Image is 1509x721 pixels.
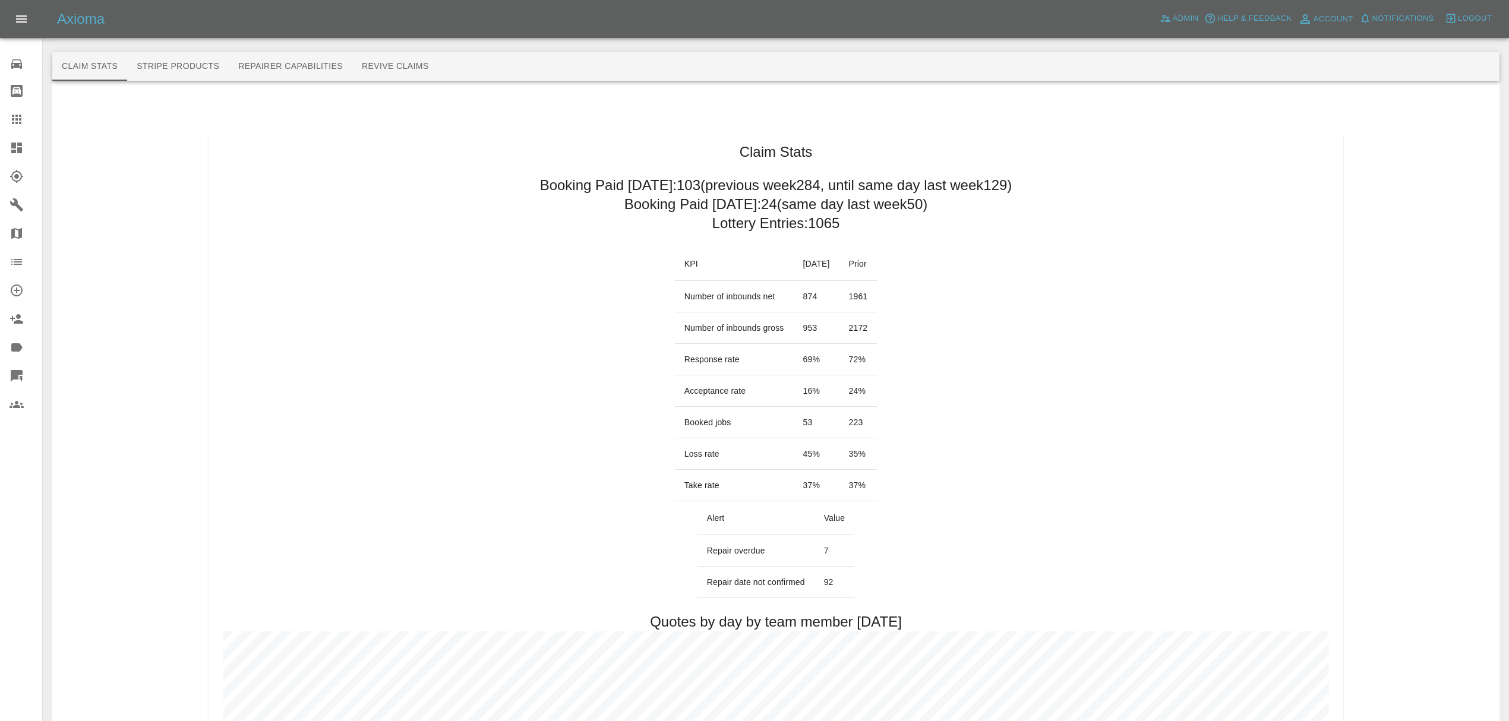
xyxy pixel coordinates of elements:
[794,375,839,407] td: 16 %
[712,214,840,233] h2: Lottery Entries: 1065
[675,375,794,407] td: Acceptance rate
[1442,10,1495,28] button: Logout
[794,247,839,281] th: [DATE]
[839,344,877,375] td: 72 %
[229,52,352,81] button: Repairer Capabilities
[1201,10,1295,28] button: Help & Feedback
[794,281,839,312] td: 874
[675,470,794,501] td: Take rate
[697,535,815,567] td: Repair overdue
[839,312,877,344] td: 2172
[839,438,877,470] td: 35 %
[839,407,877,438] td: 223
[675,312,794,344] td: Number of inbounds gross
[675,281,794,312] td: Number of inbounds net
[1217,12,1292,26] span: Help & Feedback
[675,344,794,375] td: Response rate
[540,176,1012,195] h2: Booking Paid [DATE]: 103 (previous week 284 , until same day last week 129 )
[740,143,813,162] h1: Claim Stats
[697,501,815,535] th: Alert
[127,52,229,81] button: Stripe Products
[1372,12,1434,26] span: Notifications
[815,567,855,598] td: 92
[1157,10,1202,28] a: Admin
[1356,10,1437,28] button: Notifications
[624,195,928,214] h2: Booking Paid [DATE]: 24 (same day last week 50 )
[57,10,105,29] h5: Axioma
[794,312,839,344] td: 953
[815,535,855,567] td: 7
[697,567,815,598] td: Repair date not confirmed
[794,407,839,438] td: 53
[1314,12,1353,26] span: Account
[815,501,855,535] th: Value
[839,247,877,281] th: Prior
[675,407,794,438] td: Booked jobs
[1295,10,1356,29] a: Account
[7,5,36,33] button: Open drawer
[52,52,127,81] button: Claim Stats
[794,470,839,501] td: 37 %
[352,52,438,81] button: Revive Claims
[839,470,877,501] td: 37 %
[794,438,839,470] td: 45 %
[794,344,839,375] td: 69 %
[675,247,794,281] th: KPI
[839,375,877,407] td: 24 %
[1458,12,1492,26] span: Logout
[650,612,902,631] h2: Quotes by day by team member [DATE]
[1173,12,1199,26] span: Admin
[675,438,794,470] td: Loss rate
[839,281,877,312] td: 1961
